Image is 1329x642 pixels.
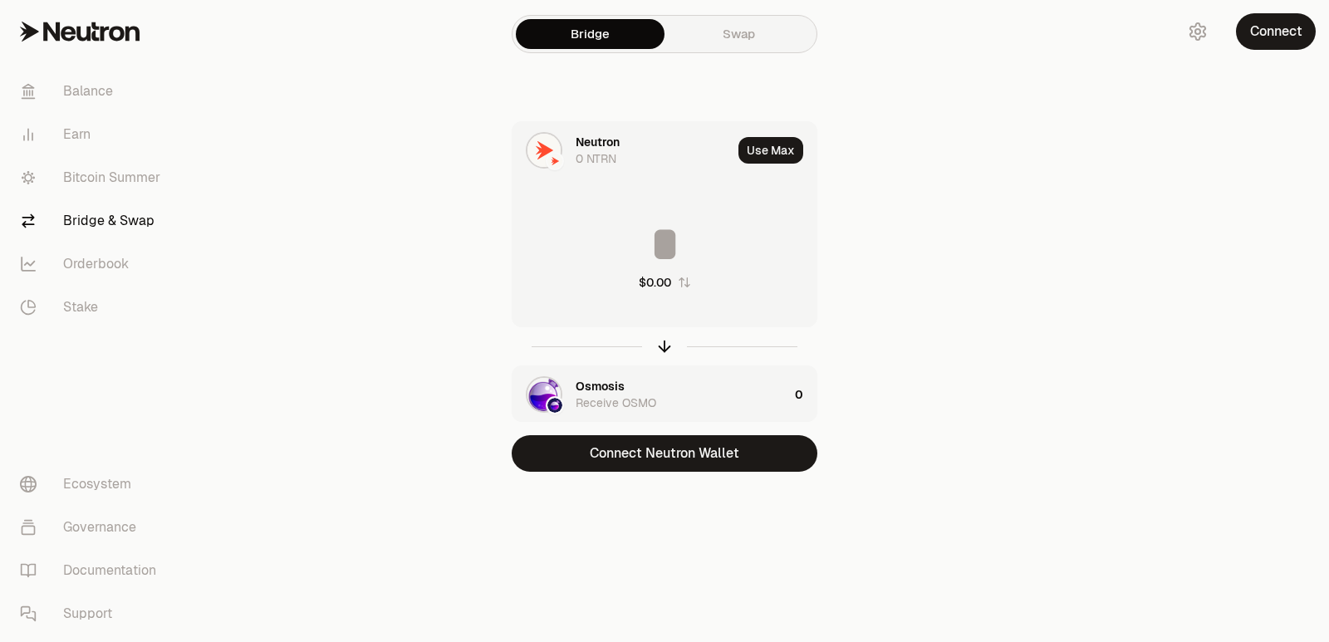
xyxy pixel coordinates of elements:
div: Osmosis [576,378,625,395]
a: Orderbook [7,243,179,286]
a: Ecosystem [7,463,179,506]
button: Use Max [738,137,803,164]
button: OSMO LogoOsmosis LogoOsmosisReceive OSMO0 [512,366,817,423]
img: Osmosis Logo [547,398,562,413]
a: Bridge & Swap [7,199,179,243]
button: Connect Neutron Wallet [512,435,817,472]
a: Bitcoin Summer [7,156,179,199]
div: Neutron [576,134,620,150]
div: 0 [795,366,817,423]
a: Stake [7,286,179,329]
img: OSMO Logo [527,378,561,411]
a: Documentation [7,549,179,592]
button: Connect [1236,13,1316,50]
div: Receive OSMO [576,395,656,411]
a: Balance [7,70,179,113]
button: $0.00 [639,274,691,291]
a: Swap [664,19,813,49]
img: Neutron Logo [547,154,562,169]
img: NTRN Logo [527,134,561,167]
div: NTRN LogoNeutron LogoNeutron0 NTRN [512,122,732,179]
div: OSMO LogoOsmosis LogoOsmosisReceive OSMO [512,366,788,423]
a: Earn [7,113,179,156]
a: Bridge [516,19,664,49]
div: $0.00 [639,274,671,291]
div: 0 NTRN [576,150,616,167]
a: Support [7,592,179,635]
a: Governance [7,506,179,549]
